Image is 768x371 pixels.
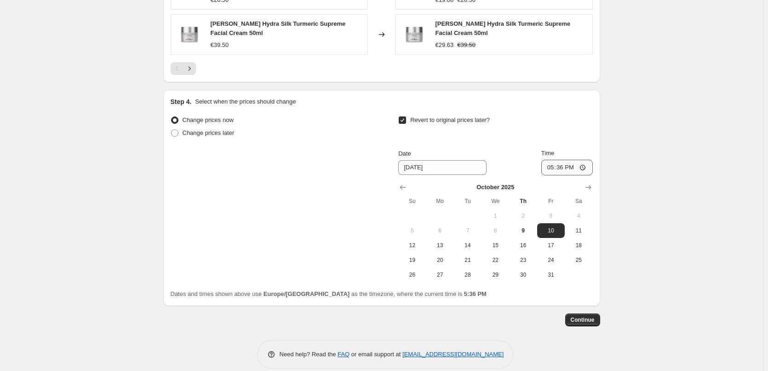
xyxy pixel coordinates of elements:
[541,197,561,205] span: Fr
[464,290,487,297] b: 5:36 PM
[565,253,592,267] button: Saturday October 25 2025
[565,238,592,253] button: Saturday October 18 2025
[509,209,537,223] button: Thursday October 2 2025
[280,351,338,358] span: Need help? Read the
[430,197,450,205] span: Mo
[541,242,561,249] span: 17
[513,227,533,234] span: 9
[195,97,296,106] p: Select when the prices should change
[430,256,450,264] span: 20
[481,209,509,223] button: Wednesday October 1 2025
[398,194,426,209] th: Sunday
[183,129,235,136] span: Change prices later
[537,267,565,282] button: Friday October 31 2025
[568,212,589,220] span: 4
[430,242,450,249] span: 13
[430,271,450,278] span: 27
[454,253,481,267] button: Tuesday October 21 2025
[537,223,565,238] button: Friday October 10 2025
[568,197,589,205] span: Sa
[485,256,505,264] span: 22
[457,41,476,48] span: €39.50
[426,238,454,253] button: Monday October 13 2025
[537,209,565,223] button: Friday October 3 2025
[571,316,595,324] span: Continue
[541,150,554,157] span: Time
[183,116,234,123] span: Change prices now
[171,62,196,75] nav: Pagination
[398,150,411,157] span: Date
[454,267,481,282] button: Tuesday October 28 2025
[481,223,509,238] button: Wednesday October 8 2025
[426,267,454,282] button: Monday October 27 2025
[402,227,422,234] span: 5
[454,194,481,209] th: Tuesday
[513,212,533,220] span: 2
[485,242,505,249] span: 15
[454,223,481,238] button: Tuesday October 7 2025
[171,290,487,297] span: Dates and times shown above use as the timezone, where the current time is
[537,194,565,209] th: Friday
[402,242,422,249] span: 12
[513,242,533,249] span: 16
[537,253,565,267] button: Friday October 24 2025
[541,212,561,220] span: 3
[565,223,592,238] button: Saturday October 11 2025
[171,97,192,106] h2: Step 4.
[458,256,478,264] span: 21
[485,197,505,205] span: We
[509,194,537,209] th: Thursday
[541,160,593,175] input: 12:00
[402,351,504,358] a: [EMAIL_ADDRESS][DOMAIN_NAME]
[509,267,537,282] button: Thursday October 30 2025
[436,41,454,48] span: €29.63
[565,209,592,223] button: Saturday October 4 2025
[398,160,487,175] input: 10/9/2025
[513,197,533,205] span: Th
[485,227,505,234] span: 8
[481,194,509,209] th: Wednesday
[402,197,422,205] span: Su
[582,181,595,194] button: Show next month, November 2025
[410,116,490,123] span: Revert to original prices later?
[565,194,592,209] th: Saturday
[513,271,533,278] span: 30
[396,181,409,194] button: Show previous month, September 2025
[398,238,426,253] button: Sunday October 12 2025
[568,227,589,234] span: 11
[426,253,454,267] button: Monday October 20 2025
[481,238,509,253] button: Wednesday October 15 2025
[513,256,533,264] span: 23
[338,351,350,358] a: FAQ
[541,256,561,264] span: 24
[398,267,426,282] button: Sunday October 26 2025
[211,20,346,36] span: [PERSON_NAME] Hydra Silk Turmeric Supreme Facial Cream 50ml
[402,256,422,264] span: 19
[509,223,537,238] button: Today Thursday October 9 2025
[211,41,229,48] span: €39.50
[398,253,426,267] button: Sunday October 19 2025
[509,238,537,253] button: Thursday October 16 2025
[458,271,478,278] span: 28
[568,242,589,249] span: 18
[398,223,426,238] button: Sunday October 5 2025
[481,267,509,282] button: Wednesday October 29 2025
[426,223,454,238] button: Monday October 6 2025
[264,290,350,297] b: Europe/[GEOGRAPHIC_DATA]
[350,351,402,358] span: or email support at
[454,238,481,253] button: Tuesday October 14 2025
[183,62,196,75] button: Next
[426,194,454,209] th: Monday
[509,253,537,267] button: Thursday October 23 2025
[436,20,571,36] span: [PERSON_NAME] Hydra Silk Turmeric Supreme Facial Cream 50ml
[565,313,600,326] button: Continue
[402,271,422,278] span: 26
[458,227,478,234] span: 7
[430,227,450,234] span: 6
[541,271,561,278] span: 31
[458,242,478,249] span: 14
[568,256,589,264] span: 25
[458,197,478,205] span: Tu
[485,271,505,278] span: 29
[541,227,561,234] span: 10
